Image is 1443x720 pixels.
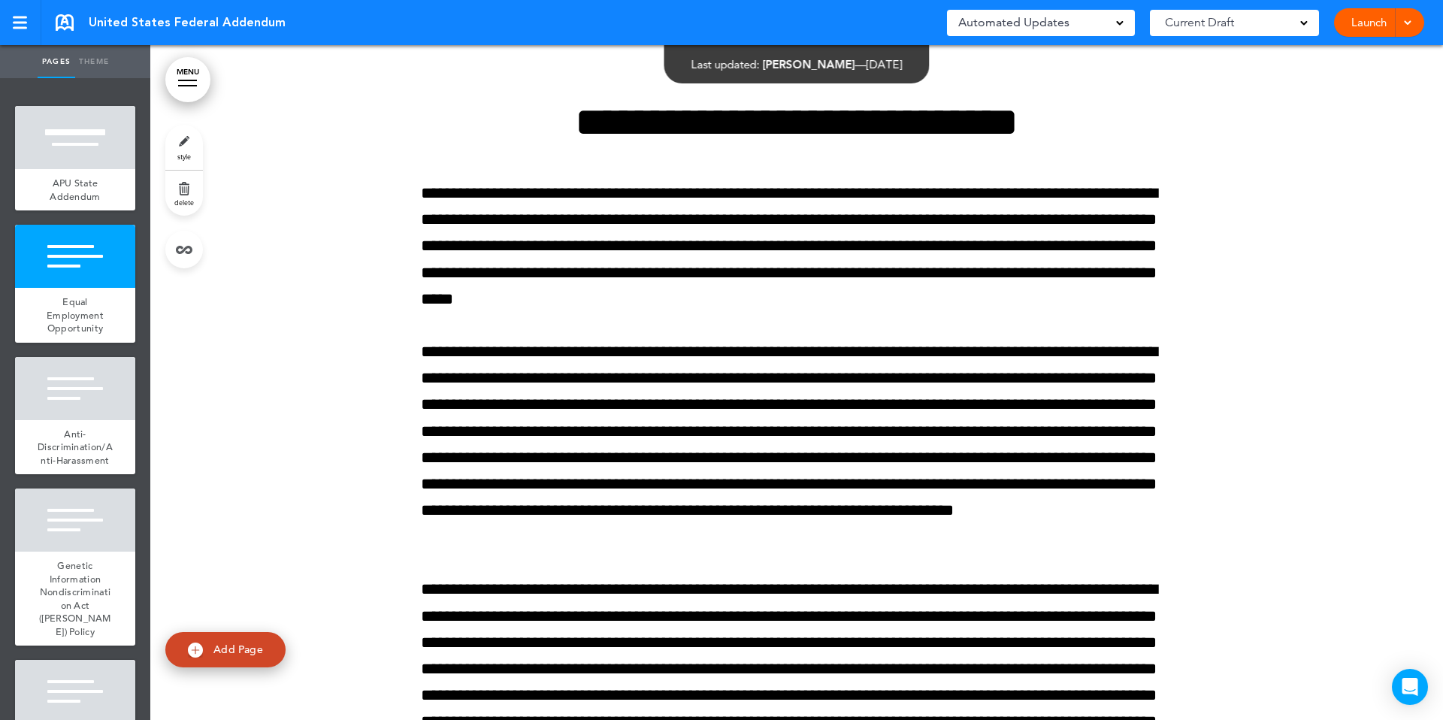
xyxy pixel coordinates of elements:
a: Theme [75,45,113,78]
a: Add Page [165,632,286,667]
span: Anti-Discrimination/Anti-Harassment [38,428,113,467]
img: add.svg [188,643,203,658]
a: Launch [1345,8,1393,37]
a: MENU [165,57,210,102]
a: style [165,125,203,170]
a: Equal Employment Opportunity [15,288,135,343]
span: [DATE] [867,57,903,71]
span: Genetic Information Nondiscrimination Act ([PERSON_NAME]) Policy [39,559,111,638]
div: Open Intercom Messenger [1392,669,1428,705]
span: Equal Employment Opportunity [47,295,104,334]
div: — [691,59,903,70]
a: Anti-Discrimination/Anti-Harassment [15,420,135,475]
span: [PERSON_NAME] [763,57,855,71]
a: Genetic Information Nondiscrimination Act ([PERSON_NAME]) Policy [15,552,135,646]
span: style [177,152,191,161]
a: Pages [38,45,75,78]
a: APU State Addendum [15,169,135,210]
span: APU State Addendum [50,177,100,203]
span: United States Federal Addendum [89,14,286,31]
span: delete [174,198,194,207]
span: Current Draft [1165,12,1234,33]
span: Automated Updates [958,12,1069,33]
span: Last updated: [691,57,760,71]
span: Add Page [213,643,263,656]
a: delete [165,171,203,216]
